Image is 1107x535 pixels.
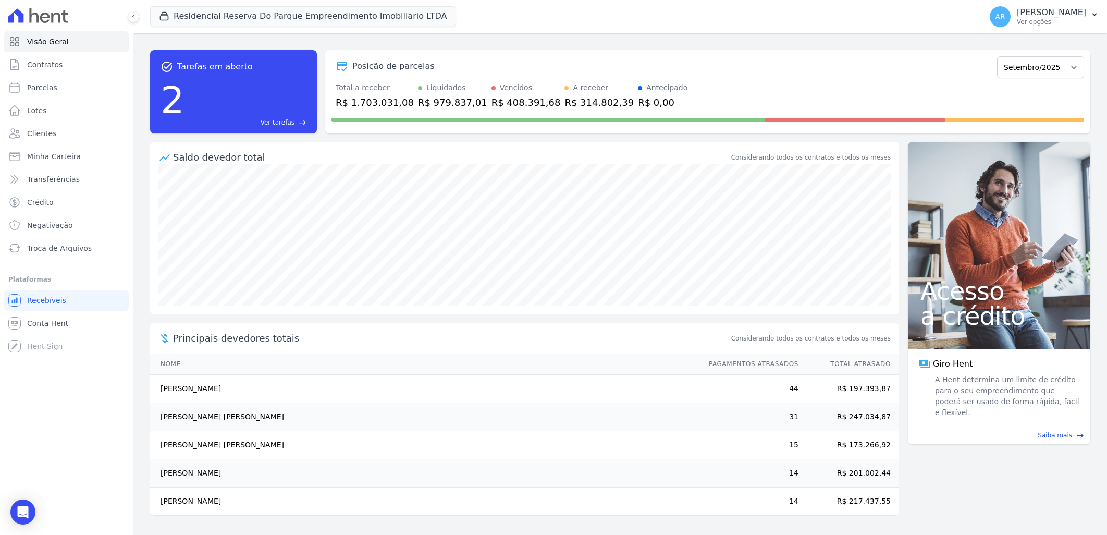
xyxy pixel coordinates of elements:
span: Crédito [27,197,54,208]
a: Crédito [4,192,129,213]
div: R$ 408.391,68 [491,95,561,110]
span: east [299,119,306,127]
th: Pagamentos Atrasados [699,354,799,375]
span: Recebíveis [27,295,66,306]
a: Clientes [4,123,129,144]
span: Transferências [27,174,80,185]
div: Liquidados [426,82,466,93]
td: [PERSON_NAME] [150,459,699,488]
a: Parcelas [4,77,129,98]
span: Considerando todos os contratos e todos os meses [731,334,891,343]
a: Recebíveis [4,290,129,311]
div: R$ 314.802,39 [564,95,634,110]
td: 14 [699,459,799,488]
span: Negativação [27,220,73,230]
td: [PERSON_NAME] [PERSON_NAME] [150,403,699,431]
td: [PERSON_NAME] [150,375,699,403]
div: A receber [573,82,608,93]
span: Contratos [27,59,63,70]
span: Visão Geral [27,37,69,47]
div: Open Intercom Messenger [10,500,35,525]
div: Plataformas [8,273,125,286]
th: Total Atrasado [799,354,899,375]
div: Total a receber [336,82,414,93]
span: Principais devedores totais [173,331,729,345]
span: a crédito [920,303,1078,329]
span: Lotes [27,105,47,116]
span: A Hent determina um limite de crédito para o seu empreendimento que poderá ser usado de forma ráp... [933,374,1080,418]
span: Ver tarefas [261,118,294,127]
span: Troca de Arquivos [27,243,92,253]
a: Saiba mais east [914,431,1084,440]
span: Conta Hent [27,318,68,329]
div: Posição de parcelas [352,60,435,72]
td: R$ 173.266,92 [799,431,899,459]
span: Acesso [920,278,1078,303]
div: Vencidos [500,82,532,93]
button: Residencial Reserva Do Parque Empreendimento Imobiliario LTDA [150,6,456,26]
td: 31 [699,403,799,431]
div: Antecipado [646,82,687,93]
span: Giro Hent [933,358,973,370]
a: Troca de Arquivos [4,238,129,259]
div: R$ 0,00 [638,95,687,110]
a: Negativação [4,215,129,236]
td: [PERSON_NAME] [150,488,699,516]
th: Nome [150,354,699,375]
span: Clientes [27,128,56,139]
td: R$ 247.034,87 [799,403,899,431]
span: Minha Carteira [27,151,81,162]
div: Saldo devedor total [173,150,729,164]
div: R$ 1.703.031,08 [336,95,414,110]
span: east [1076,432,1084,440]
td: 44 [699,375,799,403]
td: R$ 197.393,87 [799,375,899,403]
a: Lotes [4,100,129,121]
td: R$ 201.002,44 [799,459,899,488]
div: Considerando todos os contratos e todos os meses [731,153,891,162]
a: Minha Carteira [4,146,129,167]
a: Conta Hent [4,313,129,334]
a: Ver tarefas east [189,118,306,127]
div: 2 [161,73,185,127]
span: AR [995,13,1005,20]
span: Tarefas em aberto [177,60,253,73]
span: Parcelas [27,82,57,93]
td: 14 [699,488,799,516]
p: [PERSON_NAME] [1017,7,1086,18]
span: Saiba mais [1038,431,1072,440]
div: R$ 979.837,01 [418,95,487,110]
td: [PERSON_NAME] [PERSON_NAME] [150,431,699,459]
td: 15 [699,431,799,459]
a: Contratos [4,54,129,75]
a: Visão Geral [4,31,129,52]
p: Ver opções [1017,18,1086,26]
button: AR [PERSON_NAME] Ver opções [981,2,1107,31]
a: Transferências [4,169,129,190]
td: R$ 217.437,55 [799,488,899,516]
span: task_alt [161,60,173,73]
